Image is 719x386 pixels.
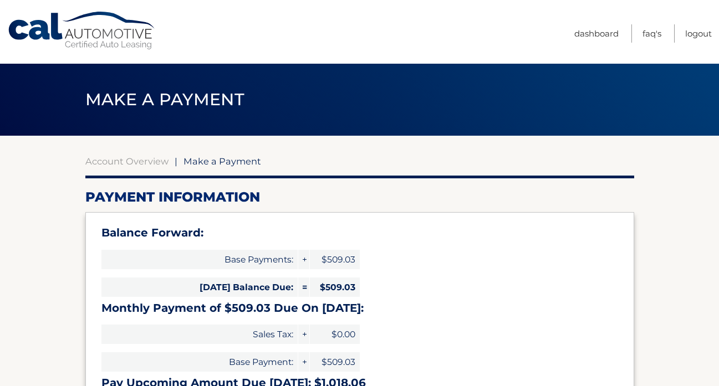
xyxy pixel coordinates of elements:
[574,24,619,43] a: Dashboard
[298,250,309,269] span: +
[85,156,169,167] a: Account Overview
[183,156,261,167] span: Make a Payment
[85,89,244,110] span: Make a Payment
[298,352,309,372] span: +
[642,24,661,43] a: FAQ's
[101,250,298,269] span: Base Payments:
[685,24,712,43] a: Logout
[101,226,618,240] h3: Balance Forward:
[101,325,298,344] span: Sales Tax:
[310,250,360,269] span: $509.03
[310,277,360,297] span: $509.03
[101,277,298,297] span: [DATE] Balance Due:
[310,352,360,372] span: $509.03
[7,11,157,50] a: Cal Automotive
[298,277,309,297] span: =
[175,156,177,167] span: |
[298,325,309,344] span: +
[85,189,634,205] h2: Payment Information
[101,352,298,372] span: Base Payment:
[310,325,360,344] span: $0.00
[101,301,618,315] h3: Monthly Payment of $509.03 Due On [DATE]:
